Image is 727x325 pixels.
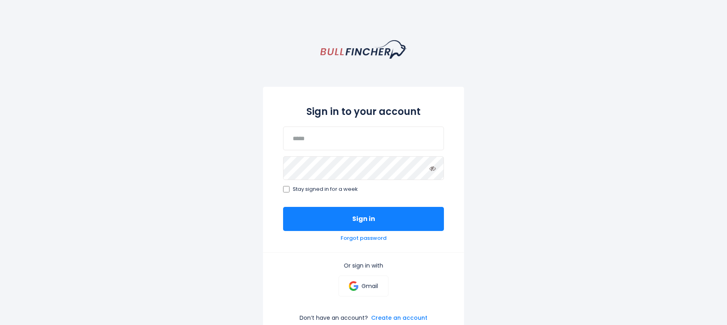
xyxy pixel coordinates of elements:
[283,207,444,231] button: Sign in
[300,314,368,321] p: Don’t have an account?
[341,235,386,242] a: Forgot password
[361,282,378,290] p: Gmail
[339,276,388,296] a: Gmail
[320,40,407,59] a: homepage
[371,314,427,321] a: Create an account
[283,262,444,269] p: Or sign in with
[283,186,290,192] input: Stay signed in for a week
[293,186,358,193] span: Stay signed in for a week
[283,104,444,119] h2: Sign in to your account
